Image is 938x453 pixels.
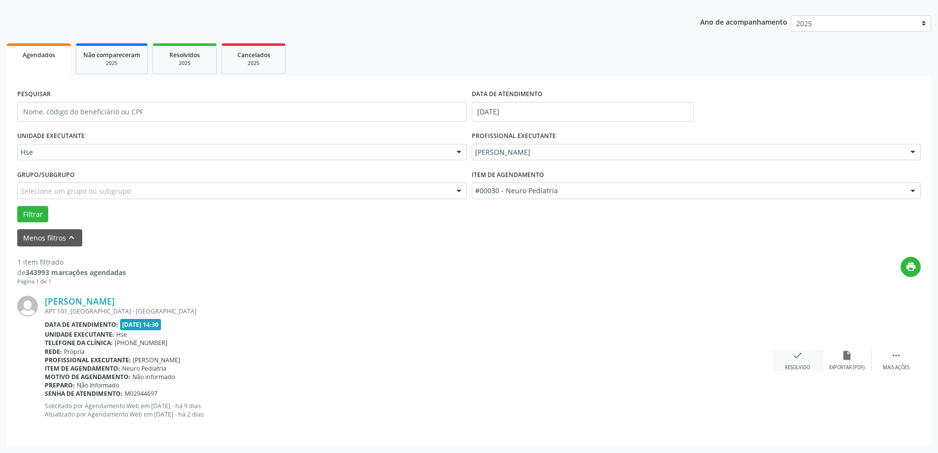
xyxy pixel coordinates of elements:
div: de [17,267,126,278]
span: [PHONE_NUMBER] [115,339,167,347]
span: Hse [116,330,127,339]
button: print [901,257,921,277]
span: Agendados [23,51,55,59]
label: PROFISSIONAL EXECUTANTE [472,129,556,144]
input: Nome, código do beneficiário ou CPF [17,102,467,122]
span: Não informado [77,381,119,389]
button: Menos filtroskeyboard_arrow_up [17,229,82,246]
button: Filtrar [17,206,48,223]
label: Item de agendamento [472,167,544,182]
span: Resolvidos [169,51,200,59]
b: Rede: [45,348,62,356]
div: 2025 [160,60,209,67]
b: Profissional executante: [45,356,131,364]
span: Cancelados [237,51,270,59]
span: Neuro Pediatria [122,364,166,373]
div: APT 101, [GEOGRAPHIC_DATA] - [GEOGRAPHIC_DATA] [45,307,773,315]
span: Selecione um grupo ou subgrupo [21,186,131,196]
label: UNIDADE EXECUTANTE [17,129,85,144]
div: 1 item filtrado [17,257,126,267]
b: Motivo de agendamento: [45,373,130,381]
strong: 343993 marcações agendadas [26,268,126,277]
p: Ano de acompanhamento [700,15,787,28]
b: Preparo: [45,381,75,389]
p: Solicitado por Agendamento Web em [DATE] - há 9 dias Atualizado por Agendamento Web em [DATE] - h... [45,402,773,418]
div: Exportar (PDF) [829,364,865,371]
span: M02944697 [125,389,158,398]
i: insert_drive_file [841,350,852,361]
div: Resolvido [785,364,810,371]
div: Página 1 de 1 [17,278,126,286]
i:  [891,350,902,361]
i: print [906,261,916,272]
b: Unidade executante: [45,330,114,339]
b: Senha de atendimento: [45,389,123,398]
span: [PERSON_NAME] [133,356,180,364]
label: Grupo/Subgrupo [17,167,75,182]
b: Telefone da clínica: [45,339,113,347]
span: [PERSON_NAME] [475,147,901,157]
span: Própria [64,348,85,356]
input: Selecione um intervalo [472,102,694,122]
div: 2025 [229,60,278,67]
img: img [17,296,38,316]
span: Hse [21,147,447,157]
span: Não informado [132,373,175,381]
i: keyboard_arrow_up [66,232,77,243]
span: Não compareceram [83,51,140,59]
label: PESQUISAR [17,87,51,102]
b: Item de agendamento: [45,364,120,373]
label: DATA DE ATENDIMENTO [472,87,543,102]
i: check [792,350,803,361]
div: Mais ações [883,364,909,371]
b: Data de atendimento: [45,320,118,329]
div: 2025 [83,60,140,67]
a: [PERSON_NAME] [45,296,115,307]
span: [DATE] 14:30 [120,319,162,330]
span: #00030 - Neuro Pediatria [475,186,901,196]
